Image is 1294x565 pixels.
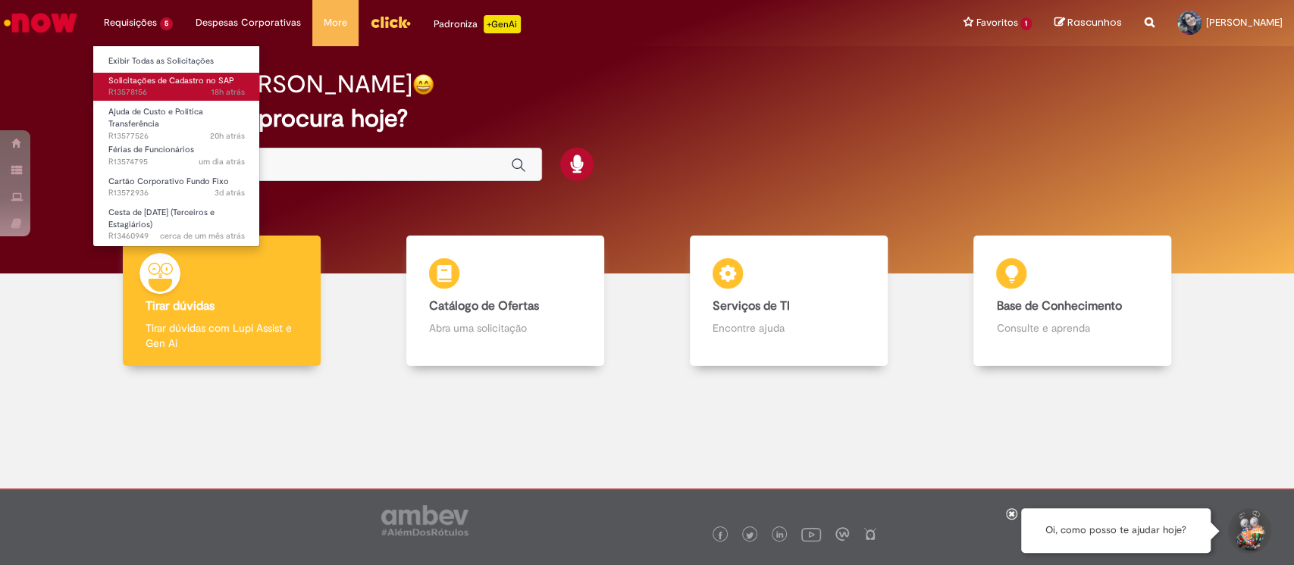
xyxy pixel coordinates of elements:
[713,298,790,314] b: Serviços de TI
[324,15,347,30] span: More
[429,298,539,314] b: Catálogo de Ofertas
[104,15,157,30] span: Requisições
[412,73,434,95] img: happy-face.png
[363,236,647,367] a: Catálogo de Ofertas Abra uma solicitação
[160,230,245,242] span: cerca de um mês atrás
[931,236,1214,367] a: Base de Conhecimento Consulte e aprenda
[92,45,260,247] ul: Requisições
[210,130,245,142] time: 29/09/2025 15:00:54
[1226,508,1271,554] button: Iniciar Conversa de Suporte
[146,298,215,314] b: Tirar dúvidas
[215,187,245,198] time: 27/09/2025 11:52:31
[93,53,260,70] a: Exibir Todas as Solicitações
[996,320,1148,336] p: Consulte e aprenda
[146,320,298,351] p: Tirar dúvidas com Lupi Assist e Gen Ai
[108,86,245,98] span: R13578156
[434,15,521,33] div: Padroniza
[108,130,245,142] span: R13577526
[863,527,877,541] img: logo_footer_naosei.png
[801,524,821,544] img: logo_footer_youtube.png
[122,71,412,98] h2: Bom dia, [PERSON_NAME]
[93,204,260,237] a: Aberto R13460949 : Cesta de Natal (Terceiros e Estagiários)
[1054,16,1122,30] a: Rascunhos
[746,532,754,539] img: logo_footer_twitter.png
[1021,508,1211,553] div: Oi, como posso te ajudar hoje?
[108,187,245,199] span: R13572936
[776,531,784,540] img: logo_footer_linkedin.png
[713,320,865,336] p: Encontre ajuda
[1020,17,1032,30] span: 1
[93,173,260,201] a: Aberto R13572936 : Cartão Corporativo Fundo Fixo
[199,156,245,167] time: 29/09/2025 07:47:29
[647,236,931,367] a: Serviços de TI Encontre ajuda
[108,207,215,230] span: Cesta de [DATE] (Terceiros e Estagiários)
[996,298,1121,314] b: Base de Conhecimento
[160,230,245,242] time: 29/08/2025 09:07:41
[1067,15,1122,30] span: Rascunhos
[108,144,194,155] span: Férias de Funcionários
[80,236,363,367] a: Tirar dúvidas Tirar dúvidas com Lupi Assist e Gen Ai
[199,156,245,167] span: um dia atrás
[215,187,245,198] span: 3d atrás
[122,105,1172,132] h2: O que você procura hoje?
[211,86,245,98] time: 29/09/2025 16:25:05
[210,130,245,142] span: 20h atrás
[381,505,468,535] img: logo_footer_ambev_rotulo_gray.png
[108,75,234,86] span: Solicitações de Cadastro no SAP
[716,532,724,539] img: logo_footer_facebook.png
[108,176,229,187] span: Cartão Corporativo Fundo Fixo
[835,527,849,541] img: logo_footer_workplace.png
[108,106,203,130] span: Ajuda de Custo e Política Transferência
[370,11,411,33] img: click_logo_yellow_360x200.png
[160,17,173,30] span: 5
[211,86,245,98] span: 18h atrás
[108,156,245,168] span: R13574795
[196,15,301,30] span: Despesas Corporativas
[976,15,1017,30] span: Favoritos
[108,230,245,242] span: R13460949
[484,15,521,33] p: +GenAi
[2,8,80,38] img: ServiceNow
[429,320,581,336] p: Abra uma solicitação
[93,73,260,101] a: Aberto R13578156 : Solicitações de Cadastro no SAP
[93,104,260,136] a: Aberto R13577526 : Ajuda de Custo e Política Transferência
[93,142,260,170] a: Aberto R13574795 : Férias de Funcionários
[1206,16,1283,29] span: [PERSON_NAME]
